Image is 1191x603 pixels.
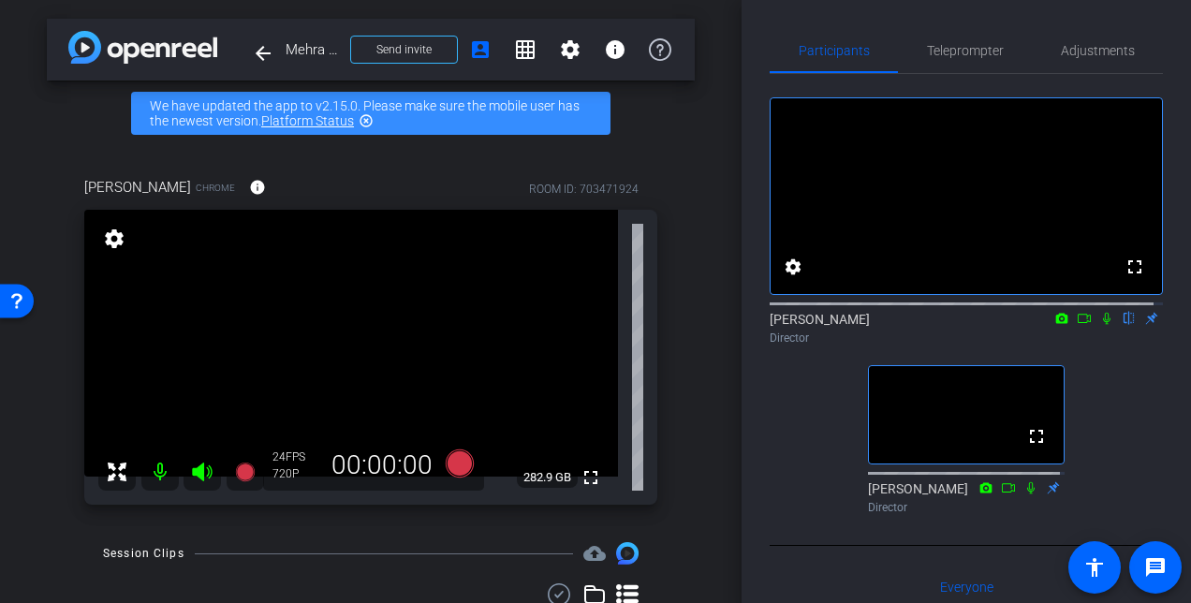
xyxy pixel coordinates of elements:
[68,31,217,64] img: app-logo
[1124,256,1146,278] mat-icon: fullscreen
[770,310,1163,346] div: [PERSON_NAME]
[350,36,458,64] button: Send invite
[514,38,537,61] mat-icon: grid_on
[559,38,581,61] mat-icon: settings
[261,113,354,128] a: Platform Status
[927,44,1004,57] span: Teleprompter
[529,181,639,198] div: ROOM ID: 703471924
[272,449,319,464] div: 24
[84,177,191,198] span: [PERSON_NAME]
[196,181,235,195] span: Chrome
[616,542,639,565] img: Session clips
[359,113,374,128] mat-icon: highlight_off
[868,479,1065,516] div: [PERSON_NAME]
[103,544,184,563] div: Session Clips
[517,466,578,489] span: 282.9 GB
[272,466,319,481] div: 720P
[583,542,606,565] mat-icon: cloud_upload
[583,542,606,565] span: Destinations for your clips
[101,228,127,250] mat-icon: settings
[782,256,804,278] mat-icon: settings
[770,330,1163,346] div: Director
[376,42,432,57] span: Send invite
[469,38,492,61] mat-icon: account_box
[1061,44,1135,57] span: Adjustments
[252,42,274,65] mat-icon: arrow_back
[799,44,870,57] span: Participants
[580,466,602,489] mat-icon: fullscreen
[286,450,305,463] span: FPS
[131,92,610,135] div: We have updated the app to v2.15.0. Please make sure the mobile user has the newest version.
[604,38,626,61] mat-icon: info
[1118,309,1140,326] mat-icon: flip
[940,581,993,594] span: Everyone
[319,449,445,481] div: 00:00:00
[1144,556,1167,579] mat-icon: message
[249,179,266,196] mat-icon: info
[1083,556,1106,579] mat-icon: accessibility
[1025,425,1048,448] mat-icon: fullscreen
[868,499,1065,516] div: Director
[286,31,339,68] span: Mehra & [PERSON_NAME] Semiconductors #2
